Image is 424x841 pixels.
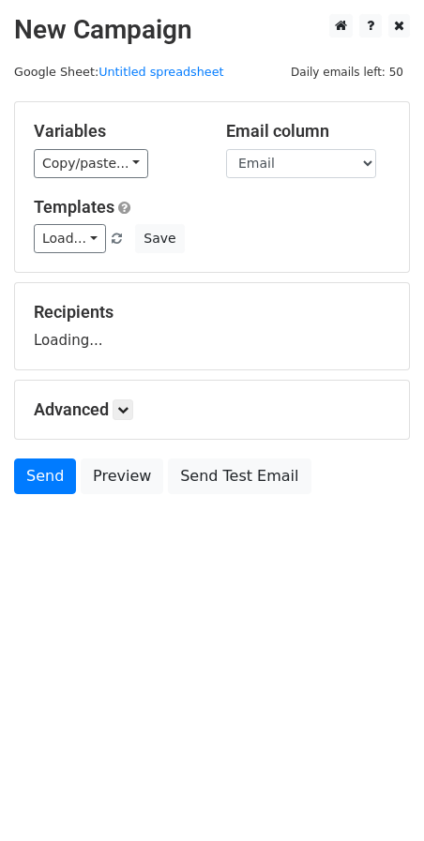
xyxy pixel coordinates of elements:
a: Templates [34,197,114,217]
small: Google Sheet: [14,65,224,79]
a: Preview [81,458,163,494]
a: Copy/paste... [34,149,148,178]
span: Daily emails left: 50 [284,62,410,83]
h5: Email column [226,121,390,142]
button: Save [135,224,184,253]
a: Send [14,458,76,494]
a: Untitled spreadsheet [98,65,223,79]
h5: Variables [34,121,198,142]
a: Load... [34,224,106,253]
div: Loading... [34,302,390,351]
a: Send Test Email [168,458,310,494]
h5: Recipients [34,302,390,323]
a: Daily emails left: 50 [284,65,410,79]
h5: Advanced [34,399,390,420]
h2: New Campaign [14,14,410,46]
